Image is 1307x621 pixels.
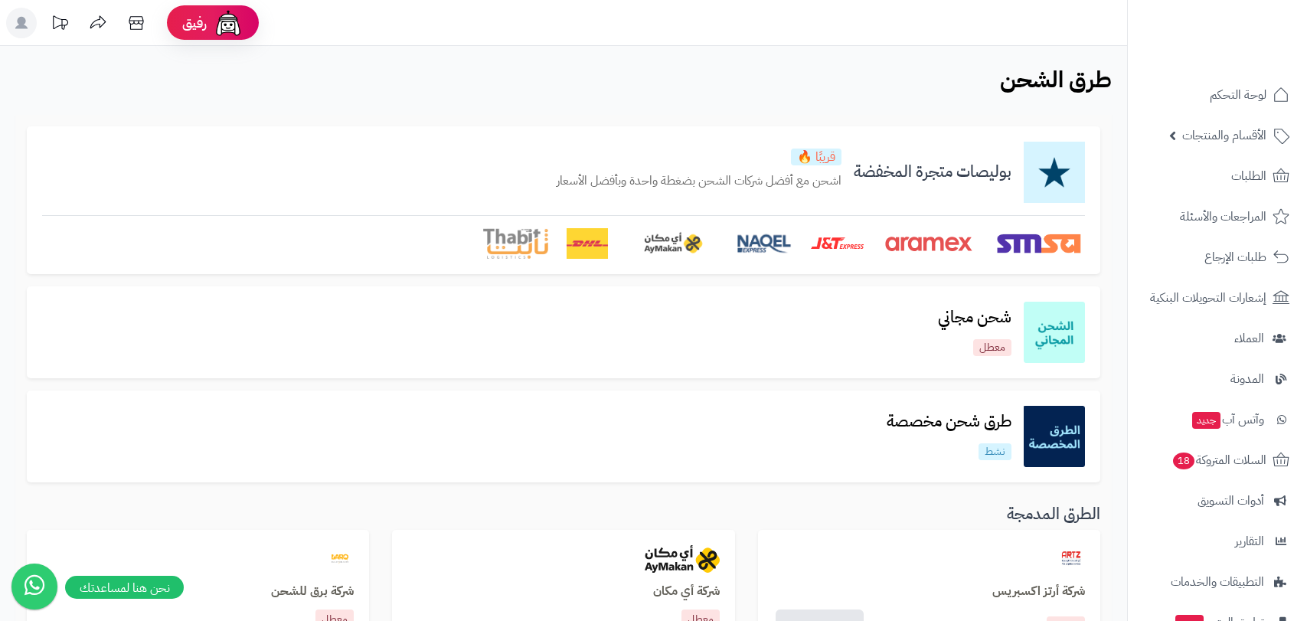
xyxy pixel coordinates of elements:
[1235,531,1264,552] span: التقارير
[1210,84,1266,106] span: لوحة التحكم
[979,443,1011,460] p: نشط
[1137,401,1298,438] a: وآتس آبجديد
[213,8,243,38] img: ai-face.png
[483,228,548,259] img: Thabit
[182,14,207,32] span: رفيق
[407,585,719,599] h3: شركة أي مكان
[41,8,79,42] a: تحديثات المنصة
[626,228,718,259] img: AyMakan
[1191,409,1264,430] span: وآتس آب
[1137,564,1298,600] a: التطبيقات والخدمات
[926,309,1024,355] a: شحن مجانيمعطل
[1180,206,1266,227] span: المراجعات والأسئلة
[773,545,1085,573] a: artzexpress
[645,545,720,573] img: aymakan
[1137,482,1298,519] a: أدوات التسويق
[1171,449,1266,471] span: السلات المتروكة
[1137,239,1298,276] a: طلبات الإرجاع
[1137,198,1298,235] a: المراجعات والأسئلة
[1137,320,1298,357] a: العملاء
[1137,279,1298,316] a: إشعارات التحويلات البنكية
[1173,453,1194,469] span: 18
[567,228,607,259] img: DHL
[1150,287,1266,309] span: إشعارات التحويلات البنكية
[1137,77,1298,113] a: لوحة التحكم
[1198,490,1264,512] span: أدوات التسويق
[1192,412,1220,429] span: جديد
[1171,571,1264,593] span: التطبيقات والخدمات
[1230,368,1264,390] span: المدونة
[810,228,864,259] img: J&T Express
[874,413,1024,430] h3: طرق شحن مخصصة
[883,228,975,259] img: Aramex
[1137,361,1298,397] a: المدونة
[1137,442,1298,479] a: السلات المتروكة18
[1000,62,1112,96] b: طرق الشحن
[1137,158,1298,194] a: الطلبات
[557,172,841,190] p: اشحن مع أفضل شركات الشحن بضغطة واحدة وبأفضل الأسعار
[27,505,1100,523] h3: الطرق المدمجة
[841,163,1024,181] h3: بوليصات متجرة المخفضة
[773,585,1085,599] a: شركة أرتز اكسبريس
[326,545,354,573] img: barq
[874,413,1024,459] a: طرق شحن مخصصةنشط
[1057,545,1085,573] img: artzexpress
[737,228,792,259] img: Naqel
[993,228,1085,259] img: SMSA
[1234,328,1264,349] span: العملاء
[791,149,841,165] p: قريبًا 🔥
[1182,125,1266,146] span: الأقسام والمنتجات
[42,585,354,599] h3: شركة برق للشحن
[1204,247,1266,268] span: طلبات الإرجاع
[973,339,1011,356] p: معطل
[1231,165,1266,187] span: الطلبات
[1137,523,1298,560] a: التقارير
[926,309,1024,326] h3: شحن مجاني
